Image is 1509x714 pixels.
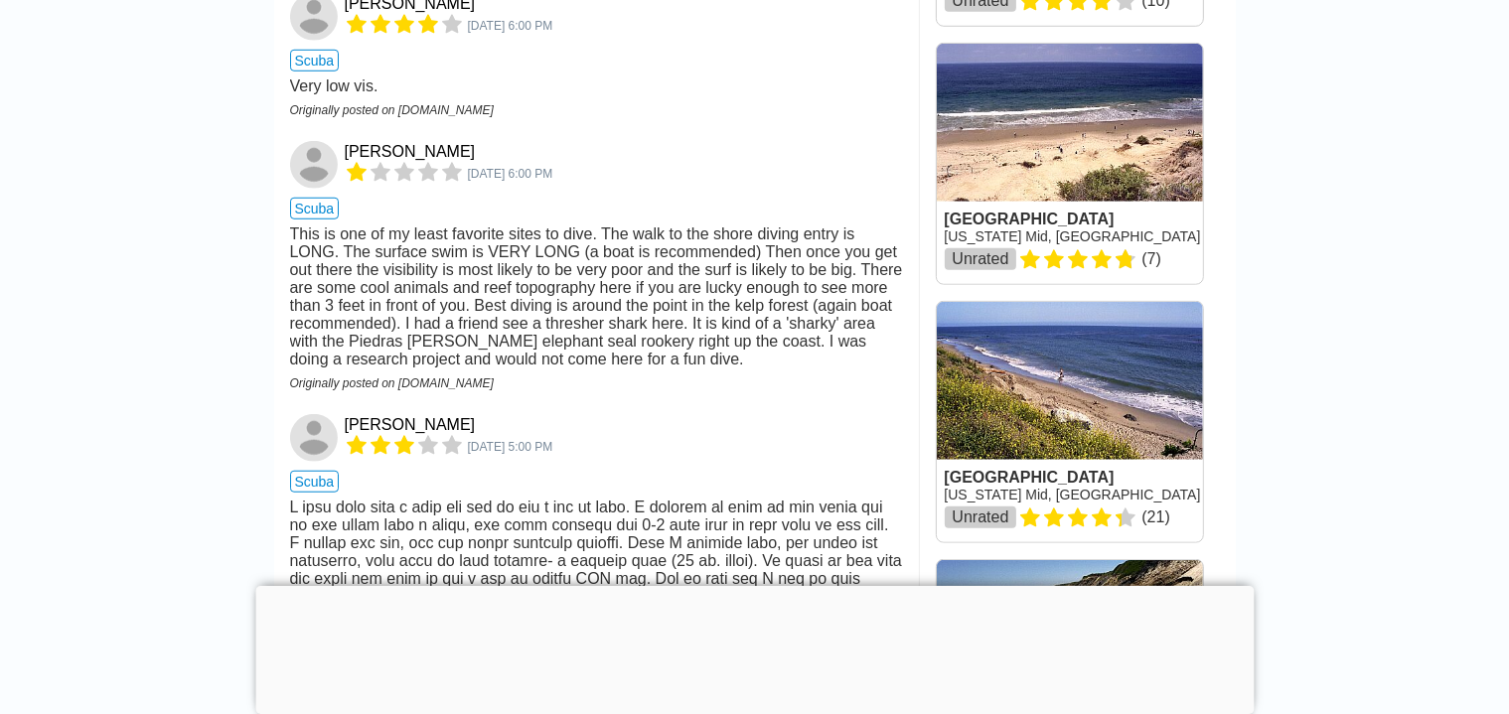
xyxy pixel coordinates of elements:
span: scuba [290,471,340,493]
span: 3382 [468,440,553,454]
a: [PERSON_NAME] [345,416,476,434]
div: Originally posted on [DOMAIN_NAME] [290,103,903,117]
a: [PERSON_NAME] [345,143,476,161]
img: Bryan Zavisza [290,141,338,189]
iframe: Advertisement [255,586,1254,709]
span: scuba [290,50,340,71]
div: Originally posted on [DOMAIN_NAME] [290,376,903,390]
span: 4788 [468,19,553,33]
div: This is one of my least favorite sites to dive. The walk to the shore diving entry is LONG. The s... [290,225,903,368]
span: 1104 [468,167,553,181]
a: Brian Xavier [290,414,341,462]
div: Very low vis. [290,77,903,95]
span: scuba [290,198,340,219]
img: Brian Xavier [290,414,338,462]
a: Bryan Zavisza [290,141,341,189]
